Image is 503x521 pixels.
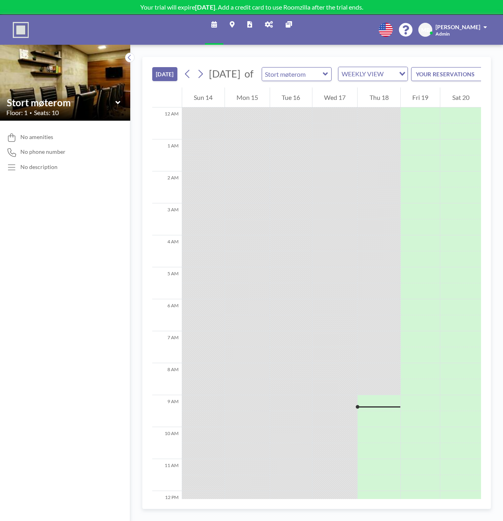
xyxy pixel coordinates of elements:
[152,139,182,171] div: 1 AM
[435,24,480,30] span: [PERSON_NAME]
[386,69,394,79] input: Search for option
[435,31,450,37] span: Admin
[152,459,182,491] div: 11 AM
[401,87,440,107] div: Fri 19
[209,68,241,80] span: [DATE]
[152,395,182,427] div: 9 AM
[7,97,115,108] input: Stort møterom
[30,110,32,115] span: •
[152,107,182,139] div: 12 AM
[152,171,182,203] div: 2 AM
[152,331,182,363] div: 7 AM
[152,427,182,459] div: 10 AM
[13,22,29,38] img: organization-logo
[20,133,53,141] span: No amenities
[152,203,182,235] div: 3 AM
[358,87,400,107] div: Thu 18
[262,68,323,81] input: Stort møterom
[225,87,270,107] div: Mon 15
[152,299,182,331] div: 6 AM
[340,69,385,79] span: WEEKLY VIEW
[152,363,182,395] div: 8 AM
[152,67,177,81] button: [DATE]
[6,109,28,117] span: Floor: 1
[20,163,58,171] div: No description
[270,87,312,107] div: Tue 16
[411,67,491,81] button: YOUR RESERVATIONS
[152,267,182,299] div: 5 AM
[245,68,253,80] span: of
[152,235,182,267] div: 4 AM
[20,148,66,155] span: No phone number
[312,87,358,107] div: Wed 17
[338,67,408,81] div: Search for option
[182,87,225,107] div: Sun 14
[421,26,430,34] span: MB
[34,109,59,117] span: Seats: 10
[195,3,215,11] b: [DATE]
[440,87,481,107] div: Sat 20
